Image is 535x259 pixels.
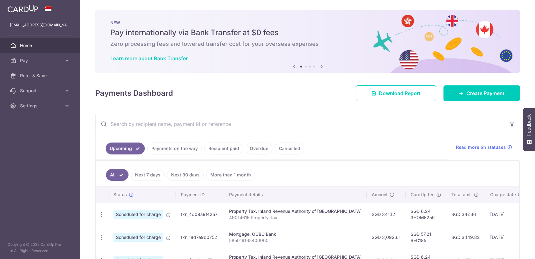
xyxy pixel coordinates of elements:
[246,143,272,154] a: Overdue
[406,226,446,249] td: SGD 57.21 REC185
[167,169,204,181] a: Next 30 days
[106,143,145,154] a: Upcoming
[367,226,406,249] td: SGD 3,092.61
[466,89,505,97] span: Create Payment
[446,203,485,226] td: SGD 347.36
[176,203,224,226] td: txn_4d09a9f4257
[113,233,163,242] span: Scheduled for charge
[110,40,505,48] h6: Zero processing fees and lowered transfer cost for your overseas expenses
[8,5,38,13] img: CardUp
[443,85,520,101] a: Create Payment
[176,226,224,249] td: txn_18d7e9b0752
[113,192,127,198] span: Status
[147,143,202,154] a: Payments on the way
[406,203,446,226] td: SGD 6.24 3HOME25R
[456,144,512,150] a: Read more on statuses
[456,144,506,150] span: Read more on statuses
[275,143,304,154] a: Cancelled
[96,114,505,134] input: Search by recipient name, payment id or reference
[10,22,70,28] p: [EMAIL_ADDRESS][DOMAIN_NAME]
[229,231,362,237] div: Mortgage. OCBC Bank
[20,103,61,109] span: Settings
[20,73,61,79] span: Refer & Save
[446,226,485,249] td: SGD 3,149.82
[229,208,362,214] div: Property Tax. Inland Revenue Authority of [GEOGRAPHIC_DATA]
[204,143,243,154] a: Recipient paid
[485,226,528,249] td: [DATE]
[106,169,129,181] a: All
[485,203,528,226] td: [DATE]
[379,89,421,97] span: Download Report
[110,55,188,62] a: Learn more about Bank Transfer
[20,42,61,49] span: Home
[113,210,163,219] span: Scheduled for charge
[20,57,61,64] span: Pay
[95,10,520,73] img: Bank transfer banner
[20,88,61,94] span: Support
[110,20,505,25] p: NEW
[523,108,535,151] button: Feedback - Show survey
[451,192,472,198] span: Total amt.
[229,214,362,221] p: 4901461E Property Tax
[131,169,165,181] a: Next 7 days
[224,186,367,203] th: Payment details
[490,192,516,198] span: Charge date
[356,85,436,101] a: Download Report
[176,186,224,203] th: Payment ID
[372,192,388,198] span: Amount
[367,203,406,226] td: SGD 341.12
[110,28,505,38] h5: Pay internationally via Bank Transfer at $0 fees
[206,169,255,181] a: More than 1 month
[526,114,532,136] span: Feedback
[411,192,434,198] span: CardUp fee
[95,88,173,99] h4: Payments Dashboard
[229,237,362,244] p: 585019165400000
